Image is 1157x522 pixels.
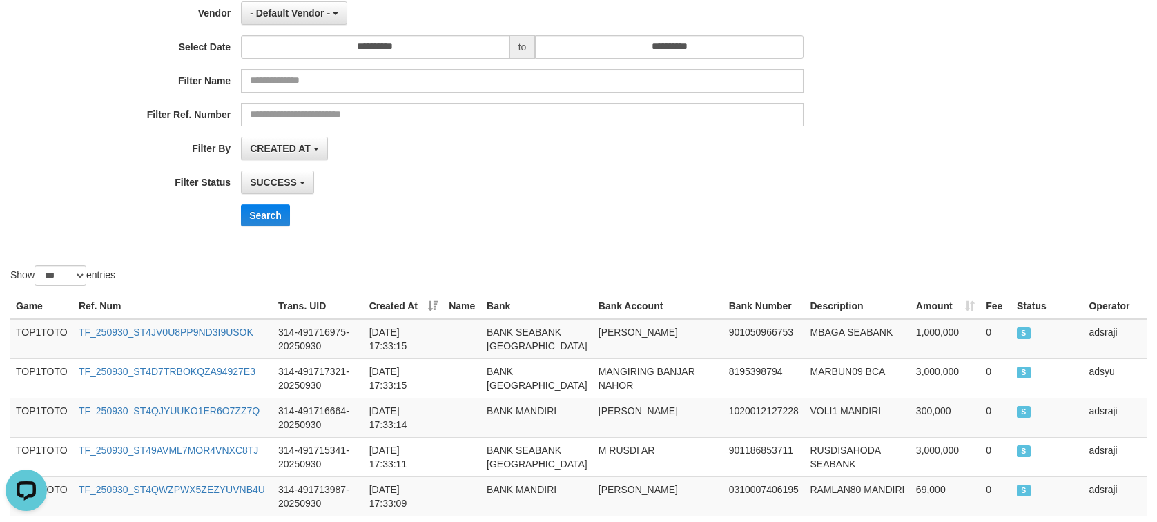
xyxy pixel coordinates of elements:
[723,437,805,476] td: 901186853711
[980,358,1011,398] td: 0
[723,398,805,437] td: 1020012127228
[364,358,444,398] td: [DATE] 17:33:15
[1083,437,1147,476] td: adsraji
[79,484,265,495] a: TF_250930_ST4QWZPWX5ZEZYUVNB4U
[273,358,364,398] td: 314-491717321-20250930
[481,476,593,516] td: BANK MANDIRI
[73,293,273,319] th: Ref. Num
[911,358,980,398] td: 3,000,000
[911,437,980,476] td: 3,000,000
[273,293,364,319] th: Trans. UID
[804,398,910,437] td: VOLI1 MANDIRI
[804,358,910,398] td: MARBUN09 BCA
[10,265,115,286] label: Show entries
[723,293,805,319] th: Bank Number
[911,476,980,516] td: 69,000
[241,137,328,160] button: CREATED AT
[79,327,253,338] a: TF_250930_ST4JV0U8PP9ND3I9USOK
[250,177,297,188] span: SUCCESS
[364,398,444,437] td: [DATE] 17:33:14
[481,319,593,359] td: BANK SEABANK [GEOGRAPHIC_DATA]
[10,319,73,359] td: TOP1TOTO
[804,476,910,516] td: RAMLAN80 MANDIRI
[980,293,1011,319] th: Fee
[241,1,347,25] button: - Default Vendor -
[481,358,593,398] td: BANK [GEOGRAPHIC_DATA]
[980,476,1011,516] td: 0
[273,437,364,476] td: 314-491715341-20250930
[241,204,290,226] button: Search
[364,476,444,516] td: [DATE] 17:33:09
[593,437,723,476] td: M RUSDI AR
[481,293,593,319] th: Bank
[804,437,910,476] td: RUSDISAHODA SEABANK
[911,398,980,437] td: 300,000
[804,319,910,359] td: MBAGA SEABANK
[1017,406,1031,418] span: SUCCESS
[980,398,1011,437] td: 0
[1083,398,1147,437] td: adsraji
[804,293,910,319] th: Description
[481,398,593,437] td: BANK MANDIRI
[723,358,805,398] td: 8195398794
[10,358,73,398] td: TOP1TOTO
[1083,293,1147,319] th: Operator
[79,405,260,416] a: TF_250930_ST4QJYUUKO1ER6O7ZZ7Q
[509,35,536,59] span: to
[911,293,980,319] th: Amount: activate to sort column ascending
[273,319,364,359] td: 314-491716975-20250930
[364,293,444,319] th: Created At: activate to sort column ascending
[980,437,1011,476] td: 0
[723,476,805,516] td: 0310007406195
[1083,358,1147,398] td: adsyu
[593,398,723,437] td: [PERSON_NAME]
[273,398,364,437] td: 314-491716664-20250930
[911,319,980,359] td: 1,000,000
[79,445,258,456] a: TF_250930_ST49AVML7MOR4VNXC8TJ
[35,265,86,286] select: Showentries
[1017,445,1031,457] span: SUCCESS
[481,437,593,476] td: BANK SEABANK [GEOGRAPHIC_DATA]
[593,358,723,398] td: MANGIRING BANJAR NAHOR
[1011,293,1083,319] th: Status
[593,319,723,359] td: [PERSON_NAME]
[723,319,805,359] td: 901050966753
[1017,367,1031,378] span: SUCCESS
[443,293,481,319] th: Name
[1083,476,1147,516] td: adsraji
[593,293,723,319] th: Bank Account
[10,437,73,476] td: TOP1TOTO
[593,476,723,516] td: [PERSON_NAME]
[10,293,73,319] th: Game
[250,8,330,19] span: - Default Vendor -
[364,437,444,476] td: [DATE] 17:33:11
[241,171,314,194] button: SUCCESS
[1017,327,1031,339] span: SUCCESS
[980,319,1011,359] td: 0
[1017,485,1031,496] span: SUCCESS
[1083,319,1147,359] td: adsraji
[273,476,364,516] td: 314-491713987-20250930
[364,319,444,359] td: [DATE] 17:33:15
[10,398,73,437] td: TOP1TOTO
[250,143,311,154] span: CREATED AT
[79,366,255,377] a: TF_250930_ST4D7TRBOKQZA94927E3
[6,6,47,47] button: Open LiveChat chat widget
